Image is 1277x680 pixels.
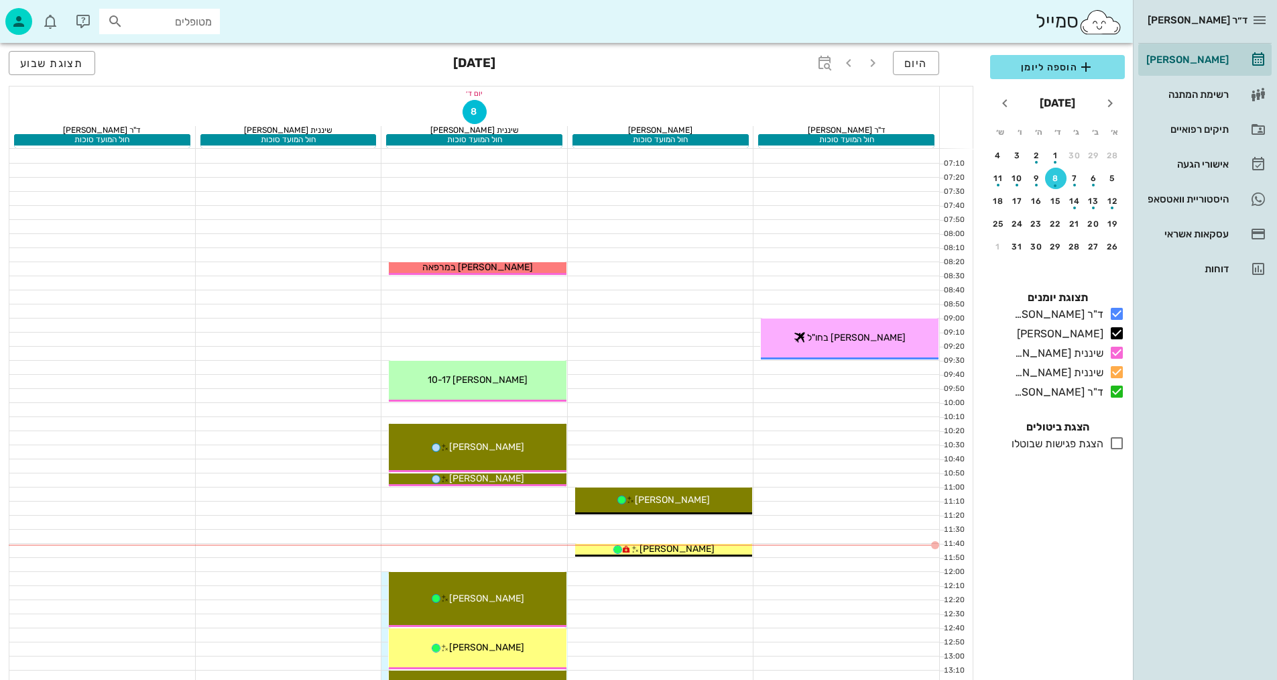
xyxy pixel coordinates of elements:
[940,201,967,212] div: 07:40
[819,135,874,144] span: חול המועד סוכות
[449,473,524,484] span: [PERSON_NAME]
[1064,174,1085,183] div: 7
[1034,90,1081,117] button: [DATE]
[940,468,967,479] div: 10:50
[1007,145,1028,166] button: 3
[1148,14,1248,26] span: ד״ר [PERSON_NAME]
[940,524,967,536] div: 11:30
[940,454,967,465] div: 10:40
[1064,242,1085,251] div: 28
[1036,7,1122,36] div: סמייל
[940,229,967,240] div: 08:00
[1102,145,1123,166] button: 28
[1102,190,1123,212] button: 12
[381,126,567,134] div: שיננית [PERSON_NAME]
[1083,196,1105,206] div: 13
[1102,151,1123,160] div: 28
[940,567,967,578] div: 12:00
[1045,151,1067,160] div: 1
[453,51,495,78] h3: [DATE]
[1007,196,1028,206] div: 17
[1138,218,1272,250] a: עסקאות אשראי
[940,215,967,226] div: 07:50
[940,595,967,606] div: 12:20
[940,341,967,353] div: 09:20
[1068,121,1085,144] th: ג׳
[940,623,967,634] div: 12:40
[633,135,688,144] span: חול המועד סוכות
[1138,113,1272,146] a: תיקים רפואיים
[1007,213,1028,235] button: 24
[990,55,1125,79] button: הוספה ליומן
[449,441,524,453] span: [PERSON_NAME]
[1026,219,1047,229] div: 23
[463,106,486,117] span: 8
[1138,253,1272,285] a: דוחות
[940,426,967,437] div: 10:20
[940,384,967,395] div: 09:50
[940,553,967,564] div: 11:50
[1045,236,1067,258] button: 29
[1083,190,1105,212] button: 13
[1045,196,1067,206] div: 15
[1144,89,1229,100] div: רשימת המתנה
[904,57,928,70] span: היום
[9,126,195,134] div: ד"ר [PERSON_NAME]
[9,51,95,75] button: תצוגת שבוע
[987,168,1009,189] button: 11
[1026,213,1047,235] button: 23
[1064,219,1085,229] div: 21
[1045,219,1067,229] div: 22
[1102,219,1123,229] div: 19
[987,213,1009,235] button: 25
[9,87,939,100] div: יום ד׳
[1144,54,1229,65] div: [PERSON_NAME]
[940,440,967,451] div: 10:30
[1064,213,1085,235] button: 21
[1138,183,1272,215] a: היסטוריית וואטסאפ
[993,91,1017,115] button: חודש הבא
[940,482,967,494] div: 11:00
[1138,44,1272,76] a: [PERSON_NAME]
[1083,213,1105,235] button: 20
[1064,168,1085,189] button: 7
[987,145,1009,166] button: 4
[1026,151,1047,160] div: 2
[940,637,967,648] div: 12:50
[1087,121,1104,144] th: ב׳
[1045,145,1067,166] button: 1
[1102,174,1123,183] div: 5
[1007,168,1028,189] button: 10
[1007,236,1028,258] button: 31
[1006,436,1103,452] div: הצגת פגישות שבוטלו
[449,642,524,653] span: [PERSON_NAME]
[940,355,967,367] div: 09:30
[1009,306,1103,323] div: ד"ר [PERSON_NAME]
[1064,151,1085,160] div: 30
[940,665,967,677] div: 13:10
[428,374,528,386] span: [PERSON_NAME] 10-17
[1083,174,1105,183] div: 6
[1079,9,1122,36] img: SmileCloud logo
[449,593,524,604] span: [PERSON_NAME]
[940,313,967,325] div: 09:00
[1026,242,1047,251] div: 30
[1144,264,1229,274] div: דוחות
[261,135,316,144] span: חול המועד סוכות
[940,539,967,550] div: 11:40
[1083,242,1105,251] div: 27
[893,51,939,75] button: היום
[940,299,967,310] div: 08:50
[1007,151,1028,160] div: 3
[1026,168,1047,189] button: 9
[196,126,381,134] div: שיננית [PERSON_NAME]
[20,57,84,70] span: תצוגת שבוע
[940,285,967,296] div: 08:40
[40,11,48,19] span: תג
[1001,59,1114,75] span: הוספה ליומן
[1026,145,1047,166] button: 2
[1102,236,1123,258] button: 26
[1007,190,1028,212] button: 17
[940,609,967,620] div: 12:30
[1009,345,1103,361] div: שיננית [PERSON_NAME]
